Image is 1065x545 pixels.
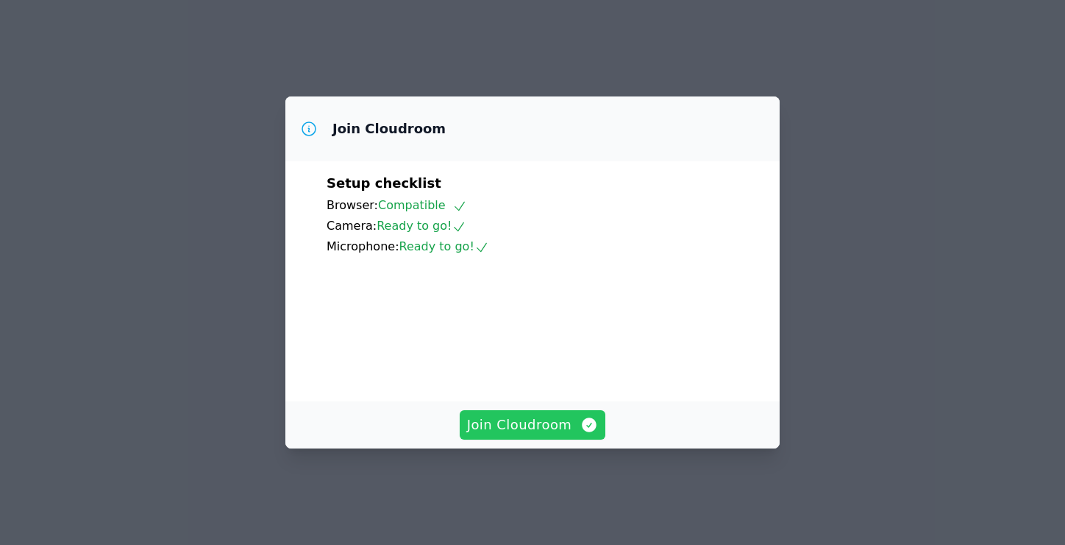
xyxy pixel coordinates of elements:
button: Join Cloudroom [460,410,606,440]
span: Microphone: [327,239,399,253]
span: Browser: [327,198,378,212]
h3: Join Cloudroom [332,120,446,138]
span: Compatible [378,198,467,212]
span: Camera: [327,219,377,233]
span: Join Cloudroom [467,415,599,435]
span: Setup checklist [327,175,441,191]
span: Ready to go! [377,219,466,233]
span: Ready to go! [399,239,489,253]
